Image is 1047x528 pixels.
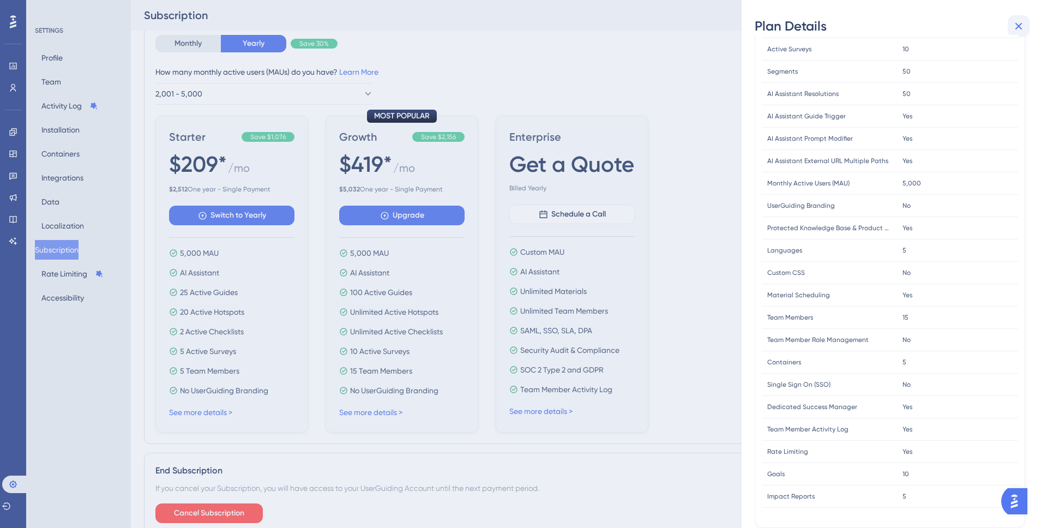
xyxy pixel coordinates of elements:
[902,380,911,389] span: No
[767,403,857,411] span: Dedicated Success Manager
[902,291,912,299] span: Yes
[902,492,906,501] span: 5
[767,380,831,389] span: Single Sign On (SSO)
[902,134,912,143] span: Yes
[902,157,912,165] span: Yes
[902,112,912,121] span: Yes
[755,17,1034,35] div: Plan Details
[902,358,906,367] span: 5
[767,470,785,478] span: Goals
[767,447,808,456] span: Rate Limiting
[767,224,892,232] span: Protected Knowledge Base & Product Updates
[767,291,830,299] span: Material Scheduling
[902,67,911,76] span: 50
[767,358,801,367] span: Containers
[902,89,911,98] span: 50
[767,492,815,501] span: Impact Reports
[767,201,835,210] span: UserGuiding Branding
[767,335,869,344] span: Team Member Role Management
[767,89,839,98] span: AI Assistant Resolutions
[767,268,805,277] span: Custom CSS
[902,246,906,255] span: 5
[902,447,912,456] span: Yes
[902,45,909,53] span: 10
[902,201,911,210] span: No
[902,425,912,434] span: Yes
[767,179,850,188] span: Monthly Active Users (MAU)
[767,45,811,53] span: Active Surveys
[902,470,909,478] span: 10
[767,157,888,165] span: AI Assistant External URL Multiple Paths
[902,403,912,411] span: Yes
[767,67,798,76] span: Segments
[767,112,846,121] span: AI Assistant Guide Trigger
[767,425,849,434] span: Team Member Activity Log
[902,224,912,232] span: Yes
[902,335,911,344] span: No
[767,134,853,143] span: AI Assistant Prompt Modifier
[902,268,911,277] span: No
[902,179,921,188] span: 5,000
[767,246,802,255] span: Languages
[1001,485,1034,518] iframe: UserGuiding AI Assistant Launcher
[767,313,813,322] span: Team Members
[902,313,908,322] span: 15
